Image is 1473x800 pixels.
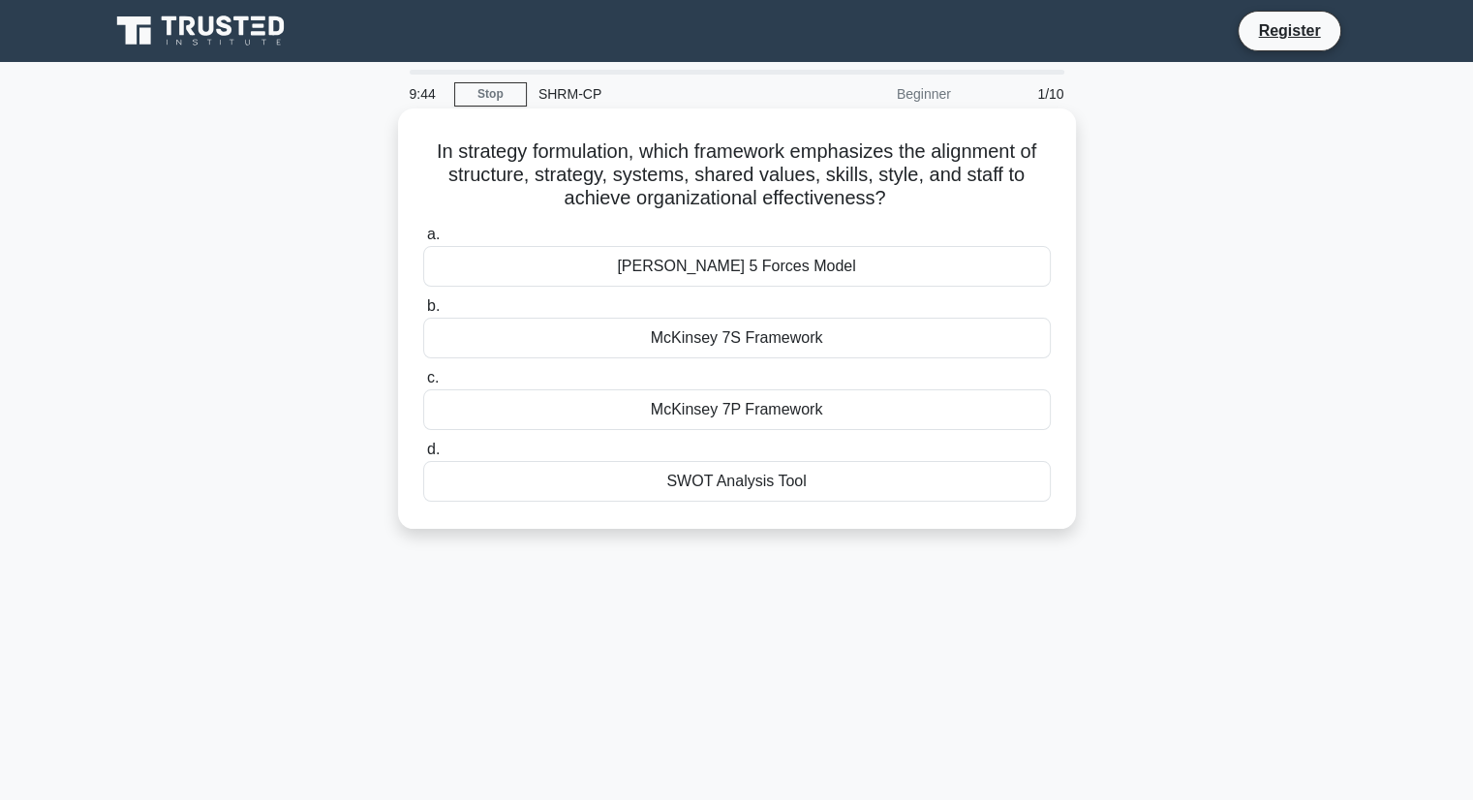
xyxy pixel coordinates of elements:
div: Beginner [793,75,963,113]
div: SHRM-CP [527,75,793,113]
span: a. [427,226,440,242]
div: 9:44 [398,75,454,113]
span: d. [427,441,440,457]
div: 1/10 [963,75,1076,113]
h5: In strategy formulation, which framework emphasizes the alignment of structure, strategy, systems... [421,139,1053,211]
span: c. [427,369,439,385]
span: b. [427,297,440,314]
div: McKinsey 7P Framework [423,389,1051,430]
a: Stop [454,82,527,107]
a: Register [1246,18,1332,43]
div: McKinsey 7S Framework [423,318,1051,358]
div: SWOT Analysis Tool [423,461,1051,502]
div: [PERSON_NAME] 5 Forces Model [423,246,1051,287]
